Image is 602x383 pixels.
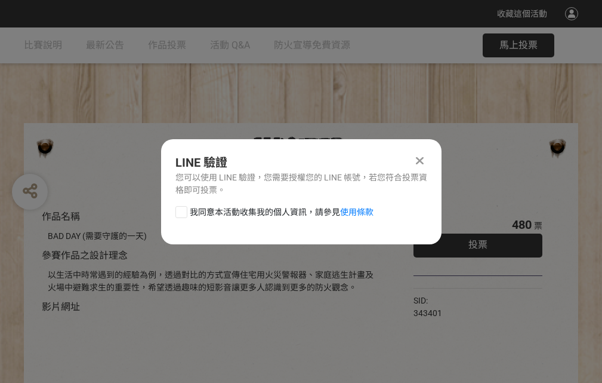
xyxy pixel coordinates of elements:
[413,296,442,318] span: SID: 343401
[483,33,554,57] button: 馬上投票
[48,269,378,294] div: 以生活中時常遇到的經驗為例，透過對比的方式宣傳住宅用火災警報器、家庭逃生計畫及火場中避難求生的重要性，希望透過趣味的短影音讓更多人認識到更多的防火觀念。
[512,217,532,232] span: 480
[499,39,538,51] span: 馬上投票
[190,206,373,219] span: 我同意本活動收集我的個人資訊，請參見
[340,207,373,217] a: 使用條款
[148,39,186,51] span: 作品投票
[24,39,62,51] span: 比賽說明
[42,301,80,312] span: 影片網址
[210,27,250,63] a: 活動 Q&A
[148,27,186,63] a: 作品投票
[175,171,427,197] div: 您可以使用 LINE 驗證，您需要授權您的 LINE 帳號，若您符合投票資格即可投票。
[497,9,547,19] span: 收藏這個活動
[210,39,250,51] span: 活動 Q&A
[48,230,378,243] div: BAD DAY (需要守護的一天)
[42,211,80,222] span: 作品名稱
[274,39,350,51] span: 防火宣導免費資源
[175,154,427,171] div: LINE 驗證
[274,27,350,63] a: 防火宣導免費資源
[86,39,124,51] span: 最新公告
[445,295,505,307] iframe: Facebook Share
[534,221,542,231] span: 票
[468,239,487,250] span: 投票
[86,27,124,63] a: 最新公告
[42,250,128,261] span: 參賽作品之設計理念
[24,27,62,63] a: 比賽說明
